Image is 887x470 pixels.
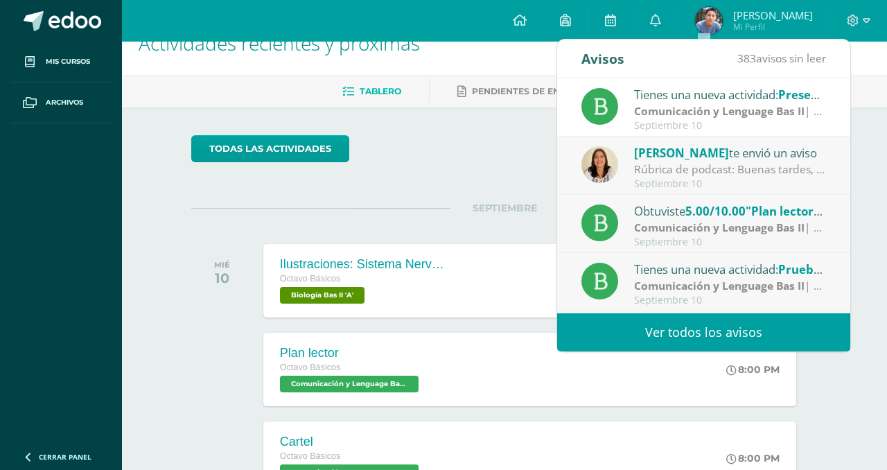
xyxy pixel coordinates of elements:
img: 2123a95bfc17dca0ea2b34e722d31474.png [695,7,723,35]
div: | Zona 2 [634,278,827,294]
a: Pendientes de entrega [457,80,590,103]
span: Tablero [360,86,401,96]
span: [PERSON_NAME] [733,8,813,22]
a: todas las Actividades [191,135,349,162]
strong: Comunicación y Lenguage Bas II [634,103,805,119]
div: 10 [214,270,230,286]
span: Actividades recientes y próximas [139,30,420,56]
div: 8:00 PM [726,363,780,376]
div: | Zona 2 [634,103,827,119]
a: Mis cursos [11,42,111,82]
span: Octavo Básicos [280,363,341,372]
span: Mi Perfil [733,21,813,33]
span: 5.00/10.00 [685,203,746,219]
a: Archivos [11,82,111,123]
span: "Plan lector" [746,203,823,219]
span: Mis cursos [46,56,90,67]
span: Biología Bas II 'A' [280,287,365,304]
span: SEPTIEMBRE [450,202,559,214]
strong: Comunicación y Lenguage Bas II [634,278,805,293]
div: Avisos [581,40,624,78]
span: Pendientes de entrega [472,86,590,96]
div: Tienes una nueva actividad: [634,85,827,103]
div: Rúbrica de podcast: Buenas tardes, favor imprimir y pegar en tu cuaderno. [634,162,827,177]
div: 8:00 PM [726,452,780,464]
div: te envió un aviso [634,143,827,162]
div: Obtuviste en [634,202,827,220]
span: Comunicación y Lenguage Bas II 'A' [280,376,419,392]
a: Ver todos los avisos [557,313,850,351]
div: MIÉ [214,260,230,270]
div: Septiembre 10 [634,120,827,132]
span: Archivos [46,97,83,108]
div: Septiembre 10 [634,236,827,248]
div: Ilustraciones: Sistema Nervioso [280,257,446,272]
span: [PERSON_NAME] [634,145,729,161]
strong: Comunicación y Lenguage Bas II [634,220,805,235]
span: 383 [737,51,756,66]
span: Octavo Básicos [280,451,341,461]
div: Septiembre 10 [634,295,827,306]
div: Plan lector [280,346,422,360]
div: | Zona 2 [634,220,827,236]
span: Cerrar panel [39,452,91,462]
span: avisos sin leer [737,51,826,66]
div: Cartel [280,435,422,449]
div: Tienes una nueva actividad: [634,260,827,278]
span: Octavo Básicos [280,274,341,284]
div: Septiembre 10 [634,178,827,190]
a: Tablero [342,80,401,103]
img: 9af45ed66f6009d12a678bb5324b5cf4.png [581,146,618,183]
